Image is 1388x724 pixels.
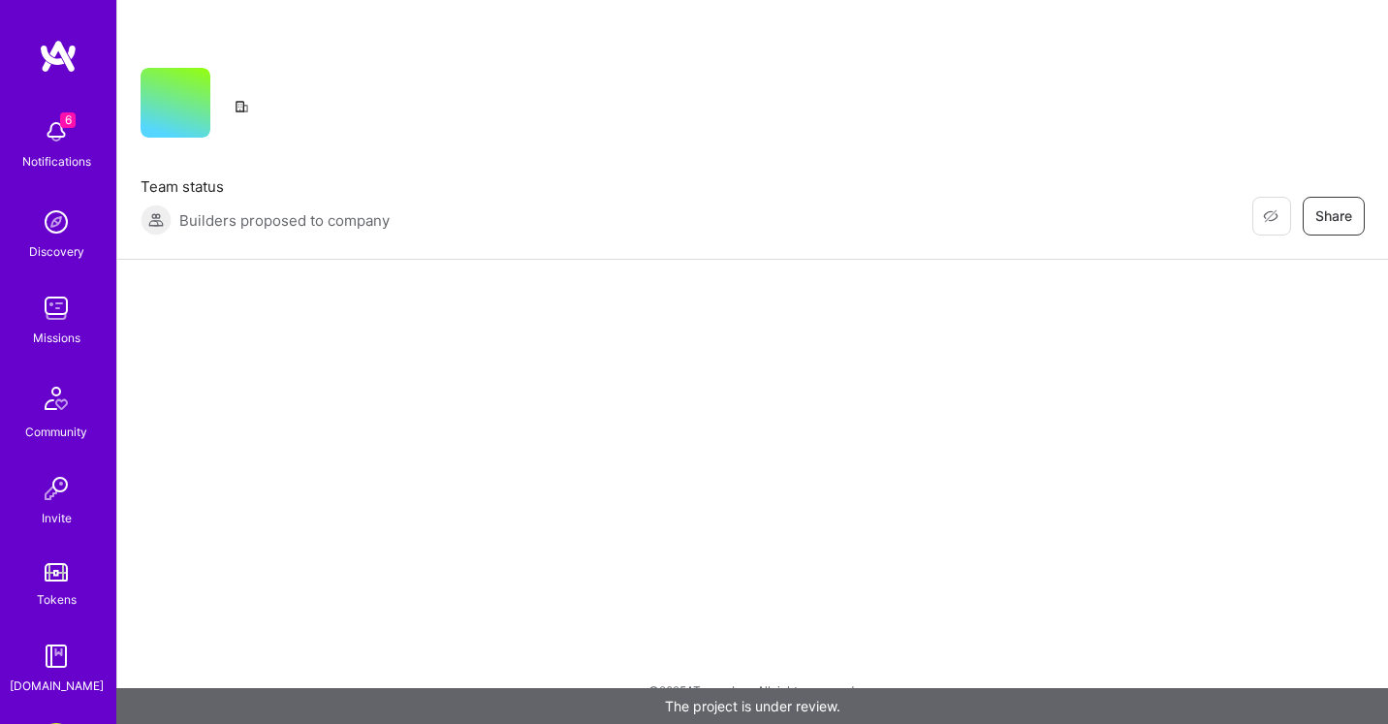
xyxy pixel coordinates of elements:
div: Community [25,422,87,442]
div: The project is under review. [116,688,1388,724]
i: icon CompanyGray [234,99,249,114]
img: tokens [45,563,68,582]
div: Tokens [37,589,77,610]
i: icon EyeClosed [1263,208,1278,224]
img: guide book [37,637,76,676]
button: Share [1303,197,1365,236]
img: Builders proposed to company [141,205,172,236]
img: discovery [37,203,76,241]
span: Team status [141,176,390,197]
img: logo [39,39,78,74]
span: Share [1315,206,1352,226]
div: Invite [42,508,72,528]
img: Community [33,375,79,422]
div: Missions [33,328,80,348]
span: 6 [60,112,76,128]
img: Invite [37,469,76,508]
img: bell [37,112,76,151]
div: Discovery [29,241,84,262]
span: Builders proposed to company [179,210,390,231]
img: teamwork [37,289,76,328]
div: [DOMAIN_NAME] [10,676,104,696]
div: Notifications [22,151,91,172]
